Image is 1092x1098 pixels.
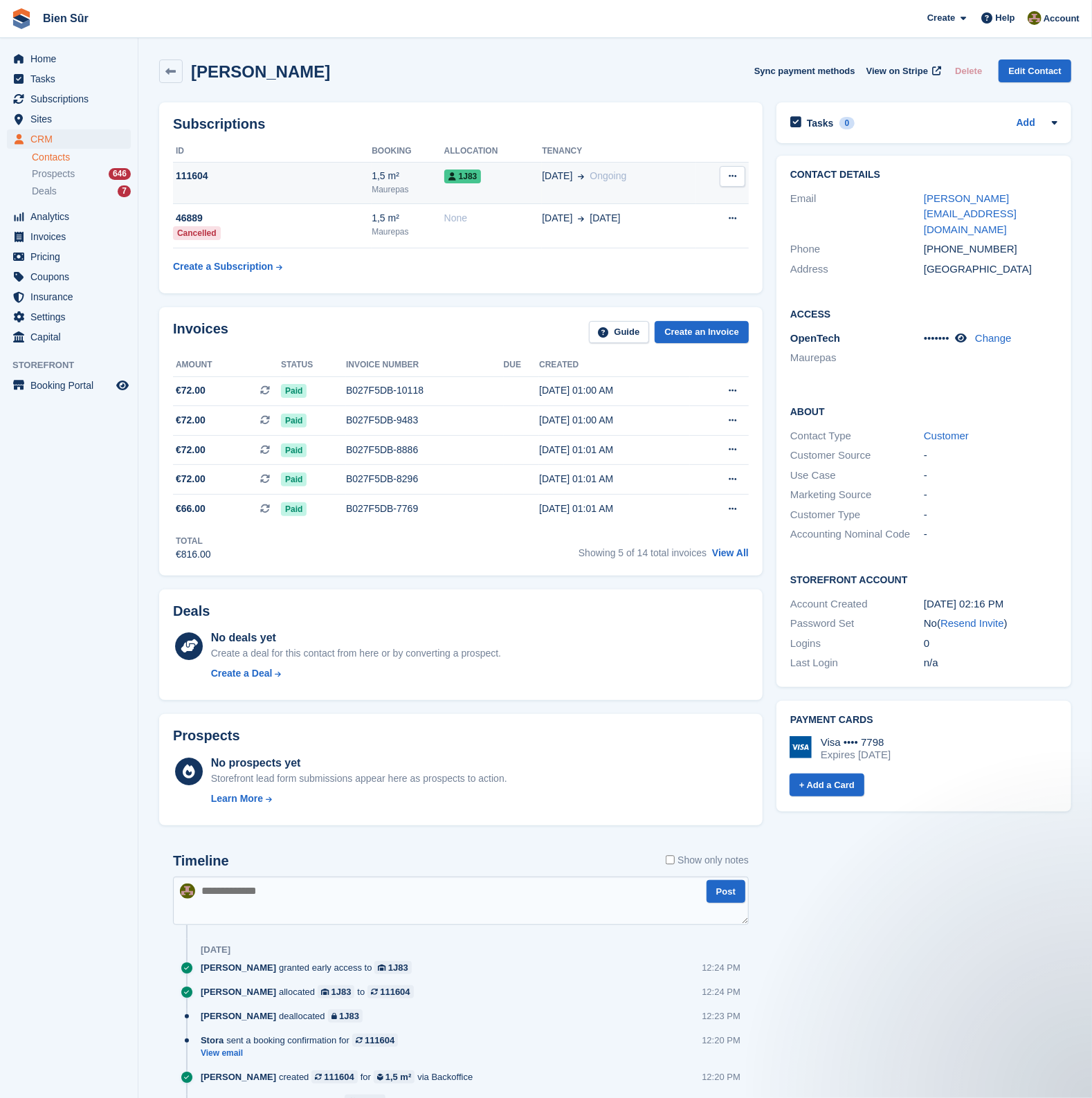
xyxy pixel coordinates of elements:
[790,262,924,277] div: Address
[30,227,113,246] span: Invoices
[539,354,690,376] th: Created
[702,961,740,974] div: 12:24 PM
[30,69,113,89] span: Tasks
[201,1034,405,1047] div: sent a booking confirmation for
[173,853,229,869] h2: Timeline
[201,961,276,974] span: [PERSON_NAME]
[821,749,891,761] div: Expires [DATE]
[346,354,504,376] th: Invoice number
[790,170,1057,181] h2: Contact Details
[807,117,834,129] h2: Tasks
[173,226,221,240] div: Cancelled
[504,354,539,376] th: Due
[790,191,924,238] div: Email
[32,151,131,164] a: Contacts
[30,376,113,395] span: Booking Portal
[180,884,195,899] img: Matthieu Burnand
[949,60,988,82] button: Delete
[176,472,206,486] span: €72.00
[30,49,113,68] span: Home
[176,383,206,398] span: €72.00
[372,140,444,163] th: Booking
[173,254,282,280] a: Create a Subscription
[542,211,572,226] span: [DATE]
[173,140,372,163] th: ID
[176,535,211,547] div: Total
[318,985,354,998] a: 1J83
[374,1070,415,1083] a: 1,5 m²
[821,736,891,749] div: Visa •••• 7798
[924,487,1057,503] div: -
[790,774,864,796] a: + Add a Card
[12,358,138,372] span: Storefront
[542,169,572,183] span: [DATE]
[372,226,444,238] div: Maurepas
[372,211,444,226] div: 1,5 m²
[790,655,924,671] div: Last Login
[30,109,113,129] span: Sites
[176,547,211,562] div: €816.00
[324,1070,354,1083] div: 111604
[7,307,131,327] a: menu
[30,307,113,327] span: Settings
[281,384,307,398] span: Paid
[702,1009,740,1023] div: 12:23 PM
[790,572,1057,586] h2: Storefront Account
[191,62,330,81] h2: [PERSON_NAME]
[996,11,1015,25] span: Help
[790,636,924,652] div: Logins
[666,853,749,868] label: Show only notes
[339,1009,359,1023] div: 1J83
[924,636,1057,652] div: 0
[579,547,707,558] span: Showing 5 of 14 total invoices
[385,1070,412,1083] div: 1,5 m²
[839,117,855,129] div: 0
[790,448,924,464] div: Customer Source
[924,430,969,441] a: Customer
[346,413,504,428] div: B027F5DB-9483
[173,603,210,619] h2: Deals
[702,985,740,998] div: 12:24 PM
[790,332,840,344] span: OpenTech
[999,60,1071,82] a: Edit Contact
[7,69,131,89] a: menu
[444,140,543,163] th: Allocation
[7,89,131,109] a: menu
[940,617,1004,629] a: Resend Invite
[655,321,749,344] a: Create an Invoice
[7,267,131,286] a: menu
[30,247,113,266] span: Pricing
[790,468,924,484] div: Use Case
[712,547,749,558] a: View All
[109,168,131,180] div: 646
[790,350,924,366] li: Maurepas
[173,169,372,183] div: 111604
[281,502,307,516] span: Paid
[346,472,504,486] div: B027F5DB-8296
[7,247,131,266] a: menu
[211,792,507,806] a: Learn More
[173,354,281,376] th: Amount
[589,321,650,344] a: Guide
[281,414,307,428] span: Paid
[702,1034,740,1047] div: 12:20 PM
[32,185,57,198] span: Deals
[924,468,1057,484] div: -
[790,404,1057,418] h2: About
[281,354,346,376] th: Status
[539,383,690,398] div: [DATE] 01:00 AM
[211,755,507,771] div: No prospects yet
[1044,12,1080,26] span: Account
[7,327,131,347] a: menu
[539,502,690,516] div: [DATE] 01:01 AM
[346,502,504,516] div: B027F5DB-7769
[374,961,411,974] a: 1J83
[211,646,501,661] div: Create a deal for this contact from here or by converting a prospect.
[924,527,1057,542] div: -
[790,507,924,523] div: Customer Type
[30,89,113,109] span: Subscriptions
[176,413,206,428] span: €72.00
[7,129,131,149] a: menu
[702,1070,740,1083] div: 12:20 PM
[790,527,924,542] div: Accounting Nominal Code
